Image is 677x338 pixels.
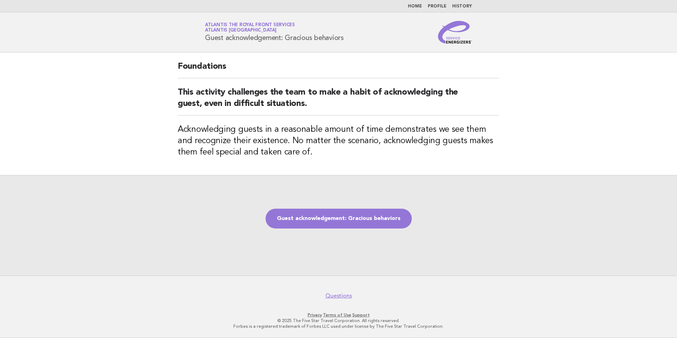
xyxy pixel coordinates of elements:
a: Questions [325,292,352,299]
a: Atlantis The Royal Front ServicesAtlantis [GEOGRAPHIC_DATA] [205,23,295,33]
a: Support [352,312,370,317]
a: Privacy [308,312,322,317]
a: Terms of Use [323,312,351,317]
p: Forbes is a registered trademark of Forbes LLC used under license by The Five Star Travel Corpora... [122,323,555,329]
a: Guest acknowledgement: Gracious behaviors [266,209,412,229]
h2: Foundations [178,61,499,78]
span: Atlantis [GEOGRAPHIC_DATA] [205,28,277,33]
a: Home [408,4,422,9]
p: © 2025 The Five Star Travel Corporation. All rights reserved. [122,318,555,323]
a: Profile [428,4,446,9]
a: History [452,4,472,9]
h2: This activity challenges the team to make a habit of acknowledging the guest, even in difficult s... [178,87,499,116]
h1: Guest acknowledgement: Gracious behaviors [205,23,344,41]
p: · · [122,312,555,318]
h3: Acknowledging guests in a reasonable amount of time demonstrates we see them and recognize their ... [178,124,499,158]
img: Service Energizers [438,21,472,44]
